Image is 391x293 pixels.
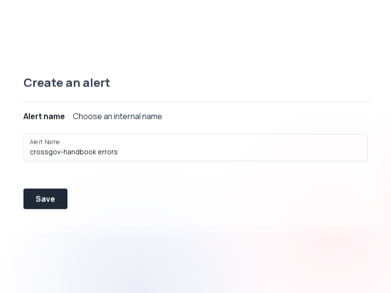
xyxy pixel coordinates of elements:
div: Choose an internal name [73,110,162,122]
div: Create an alert [20,74,371,102]
button: Save [23,188,67,209]
div: Alert name [23,110,65,122]
div: Save [36,193,55,204]
label: Alert Name [30,137,64,146]
button: Alert nameChoose an internal name [23,102,368,130]
input: Alert Name [30,147,361,157]
div: Alert nameChoose an internal name [23,130,368,184]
